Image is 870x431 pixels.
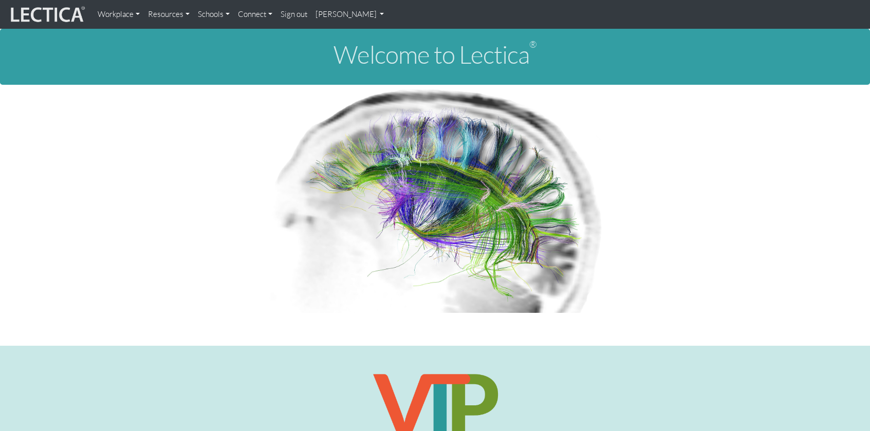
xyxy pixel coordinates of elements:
a: Workplace [94,4,144,25]
a: [PERSON_NAME] [311,4,388,25]
h1: Welcome to Lectica [8,41,862,68]
a: Schools [194,4,234,25]
a: Connect [234,4,276,25]
a: Resources [144,4,194,25]
sup: ® [529,39,536,50]
img: lecticalive [8,5,85,24]
a: Sign out [276,4,311,25]
img: Human Connectome Project Image [264,85,606,313]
